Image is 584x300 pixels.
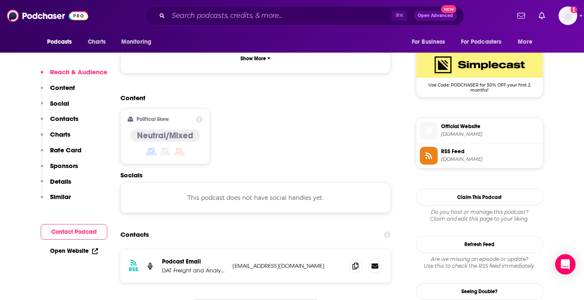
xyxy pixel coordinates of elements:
span: Use Code: PODCHASER for 50% OFF your first 2 months! [416,78,543,93]
button: open menu [406,34,456,50]
svg: Add a profile image [570,6,577,13]
span: Do you host or manage this podcast? [416,209,543,216]
a: Official Website[DOMAIN_NAME] [420,122,539,140]
p: Contacts [50,115,78,123]
p: Similar [50,193,71,201]
button: Rate Card [41,146,81,162]
a: Seeing Double? [416,283,543,300]
p: Show More [240,56,266,62]
button: Similar [41,193,71,208]
button: Show profile menu [559,6,577,25]
button: open menu [455,34,514,50]
p: Charts [50,130,70,138]
img: Podchaser - Follow, Share and Rate Podcasts [7,8,88,24]
p: Reach & Audience [50,68,107,76]
button: open menu [512,34,543,50]
a: Charts [82,34,111,50]
h2: Content [120,94,384,102]
img: SimpleCast Deal: Use Code: PODCHASER for 50% OFF your first 2 months! [416,52,543,78]
button: Refresh Feed [416,236,543,252]
button: Content [41,84,75,99]
div: This podcast does not have social handles yet. [120,182,391,213]
span: freightvine.podbean.com [441,131,539,137]
img: User Profile [559,6,577,25]
div: Search podcasts, credits, & more... [145,6,464,25]
div: Are we missing an episode or update? Use this to check the RSS feed immediately. [416,256,543,269]
button: open menu [41,34,83,50]
span: For Podcasters [461,36,502,48]
button: Sponsors [41,162,78,177]
h4: Neutral/Mixed [137,130,193,141]
a: Open Website [50,247,98,255]
a: RSS Feed[DOMAIN_NAME] [420,147,539,165]
p: Podcast Email [162,258,226,265]
h2: Political Skew [137,116,169,122]
span: Podcasts [47,36,72,48]
h3: RSS [129,266,138,273]
button: open menu [115,34,162,50]
p: Content [50,84,75,92]
input: Search podcasts, credits, & more... [168,9,391,22]
span: Charts [88,36,106,48]
span: feeds.simplecast.com [441,156,539,163]
p: [EMAIL_ADDRESS][DOMAIN_NAME] [232,262,343,269]
a: SimpleCast Deal: Use Code: PODCHASER for 50% OFF your first 2 months! [416,52,543,92]
button: Open AdvancedNew [414,11,457,21]
button: Contact Podcast [41,224,107,240]
span: Official Website [441,123,539,130]
p: Sponsors [50,162,78,170]
p: Details [50,177,71,185]
button: Details [41,177,71,193]
p: Rate Card [50,146,81,154]
span: Monitoring [121,36,151,48]
span: ⌘ K [391,10,407,21]
a: Show notifications dropdown [535,8,548,23]
button: Social [41,99,69,115]
p: DAT Freight and Analytics [162,267,226,274]
h2: Socials [120,171,391,179]
button: Claim This Podcast [416,189,543,205]
button: Contacts [41,115,78,130]
span: New [441,5,456,13]
span: RSS Feed [441,148,539,155]
div: Open Intercom Messenger [555,254,576,275]
span: More [518,36,532,48]
span: For Business [412,36,445,48]
a: Show notifications dropdown [514,8,528,23]
h2: Contacts [120,227,149,243]
button: Reach & Audience [41,68,107,84]
div: Claim and edit this page to your liking. [416,209,543,222]
p: Social [50,99,69,107]
span: Open Advanced [418,14,453,18]
button: Show More [128,50,384,66]
span: Logged in as addi44 [559,6,577,25]
button: Charts [41,130,70,146]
